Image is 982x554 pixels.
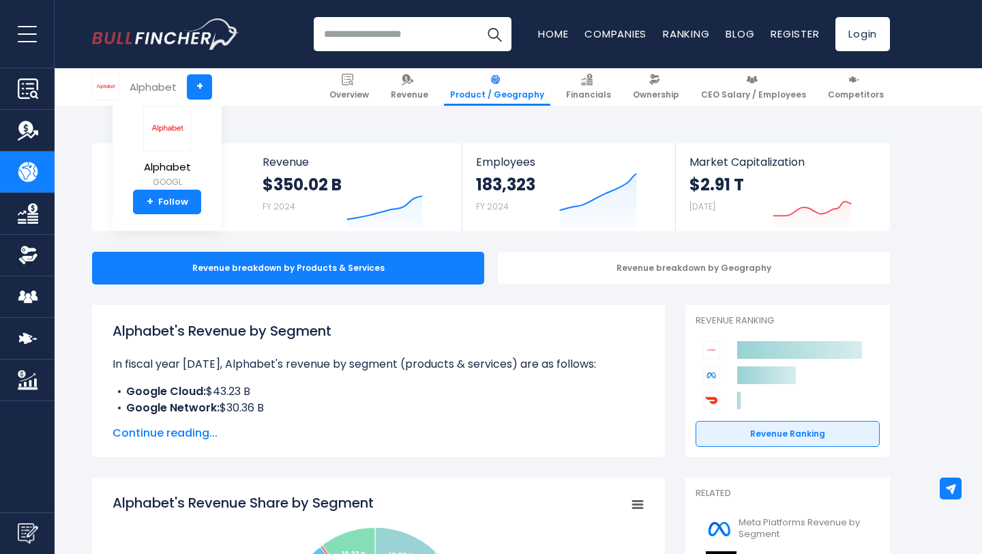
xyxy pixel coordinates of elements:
[476,174,535,195] strong: 183,323
[143,106,191,151] img: GOOGL logo
[701,89,806,100] span: CEO Salary / Employees
[828,89,884,100] span: Competitors
[739,517,872,540] span: Meta Platforms Revenue by Segment
[689,201,715,212] small: [DATE]
[726,27,754,41] a: Blog
[92,18,239,50] a: Go to homepage
[663,27,709,41] a: Ranking
[584,27,646,41] a: Companies
[676,143,889,231] a: Market Capitalization $2.91 T [DATE]
[704,514,734,544] img: META logo
[560,68,617,106] a: Financials
[444,68,550,106] a: Product / Geography
[113,400,644,416] li: $30.36 B
[835,17,890,51] a: Login
[249,143,462,231] a: Revenue $350.02 B FY 2024
[696,488,880,499] p: Related
[476,156,661,169] span: Employees
[696,315,880,327] p: Revenue Ranking
[696,421,880,447] a: Revenue Ranking
[566,89,611,100] span: Financials
[538,27,568,41] a: Home
[462,143,674,231] a: Employees 183,323 FY 2024
[133,190,201,214] a: +Follow
[126,383,206,399] b: Google Cloud:
[92,18,239,50] img: Bullfincher logo
[18,245,38,265] img: Ownership
[323,68,375,106] a: Overview
[113,383,644,400] li: $43.23 B
[113,321,644,341] h1: Alphabet's Revenue by Segment
[143,176,191,188] small: GOOGL
[391,89,428,100] span: Revenue
[143,105,192,190] a: Alphabet GOOGL
[702,392,720,409] img: DoorDash competitors logo
[477,17,511,51] button: Search
[147,196,153,208] strong: +
[633,89,679,100] span: Ownership
[187,74,212,100] a: +
[385,68,434,106] a: Revenue
[498,252,890,285] div: Revenue breakdown by Geography
[702,366,720,384] img: Meta Platforms competitors logo
[130,79,177,95] div: Alphabet
[263,174,342,195] strong: $350.02 B
[329,89,369,100] span: Overview
[113,493,374,512] tspan: Alphabet's Revenue Share by Segment
[696,510,880,548] a: Meta Platforms Revenue by Segment
[822,68,890,106] a: Competitors
[92,252,484,285] div: Revenue breakdown by Products & Services
[476,201,509,212] small: FY 2024
[702,341,720,359] img: Alphabet competitors logo
[113,356,644,373] p: In fiscal year [DATE], Alphabet's revenue by segment (products & services) are as follows:
[263,201,295,212] small: FY 2024
[689,156,875,169] span: Market Capitalization
[450,89,544,100] span: Product / Geography
[126,400,220,415] b: Google Network:
[143,162,191,173] span: Alphabet
[695,68,812,106] a: CEO Salary / Employees
[263,156,449,169] span: Revenue
[627,68,685,106] a: Ownership
[93,74,119,100] img: GOOGL logo
[113,425,644,441] span: Continue reading...
[771,27,819,41] a: Register
[689,174,744,195] strong: $2.91 T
